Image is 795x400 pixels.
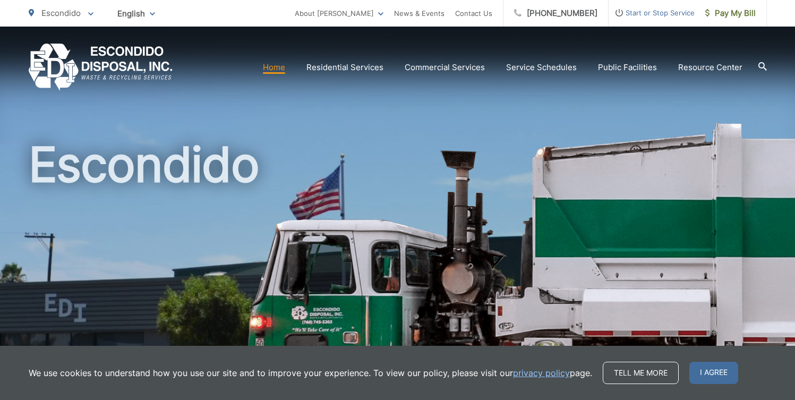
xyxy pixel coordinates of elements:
a: Public Facilities [598,61,657,74]
a: Resource Center [678,61,742,74]
p: We use cookies to understand how you use our site and to improve your experience. To view our pol... [29,367,592,379]
a: News & Events [394,7,444,20]
a: Service Schedules [506,61,577,74]
a: Contact Us [455,7,492,20]
a: Home [263,61,285,74]
a: privacy policy [513,367,570,379]
a: Tell me more [603,362,679,384]
a: About [PERSON_NAME] [295,7,383,20]
span: English [109,4,163,23]
a: Residential Services [306,61,383,74]
span: I agree [689,362,738,384]
a: Commercial Services [405,61,485,74]
a: EDCD logo. Return to the homepage. [29,44,173,91]
span: Escondido [41,8,81,18]
span: Pay My Bill [705,7,756,20]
